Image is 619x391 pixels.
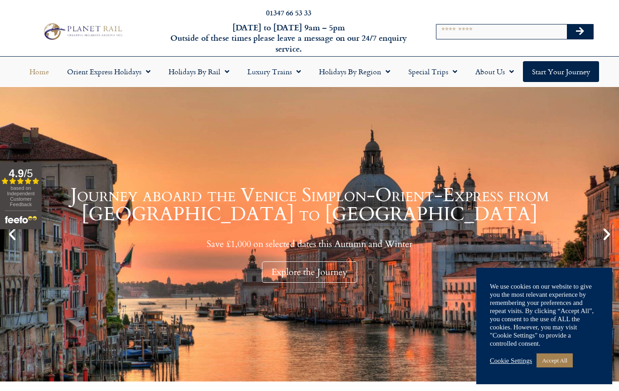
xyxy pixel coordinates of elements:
[5,227,20,242] div: Previous slide
[23,186,596,224] h1: Journey aboard the Venice Simplon-Orient-Express from [GEOGRAPHIC_DATA] to [GEOGRAPHIC_DATA]
[537,353,573,367] a: Accept All
[167,22,410,54] h6: [DATE] to [DATE] 9am – 5pm Outside of these times please leave a message on our 24/7 enquiry serv...
[490,357,532,365] a: Cookie Settings
[238,61,310,82] a: Luxury Trains
[40,21,125,42] img: Planet Rail Train Holidays Logo
[399,61,466,82] a: Special Trips
[58,61,160,82] a: Orient Express Holidays
[599,227,614,242] div: Next slide
[310,61,399,82] a: Holidays by Region
[523,61,599,82] a: Start your Journey
[266,7,311,18] a: 01347 66 53 33
[5,61,614,82] nav: Menu
[490,282,599,348] div: We use cookies on our website to give you the most relevant experience by remembering your prefer...
[567,24,593,39] button: Search
[23,238,596,250] p: Save £1,000 on selected dates this Autumn and Winter
[160,61,238,82] a: Holidays by Rail
[20,61,58,82] a: Home
[466,61,523,82] a: About Us
[262,261,357,283] div: Explore the Journey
